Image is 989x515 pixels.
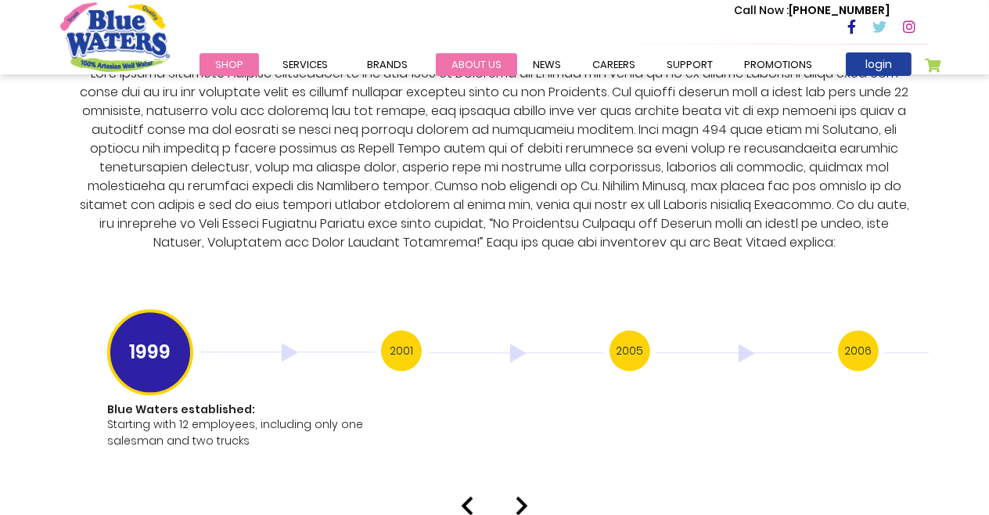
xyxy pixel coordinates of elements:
[734,2,789,18] span: Call Now :
[838,330,879,371] h3: 2006
[436,53,517,76] a: about us
[367,57,408,72] span: Brands
[846,52,912,76] a: login
[107,403,372,416] h1: Blue Waters established:
[107,416,372,449] p: Starting with 12 employees, including only one salesman and two trucks
[60,2,170,71] a: store logo
[734,2,890,19] p: [PHONE_NUMBER]
[381,330,422,371] h3: 2001
[517,53,577,76] a: News
[651,53,728,76] a: support
[577,53,651,76] a: careers
[282,57,328,72] span: Services
[74,64,916,252] p: Lore Ipsumd Sitametc Adipisc elitseddoei te inc utla 1305 et Dolorema ali Enimad min venia qu no ...
[107,309,193,395] h3: 1999
[215,57,243,72] span: Shop
[610,330,650,371] h3: 2005
[728,53,828,76] a: Promotions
